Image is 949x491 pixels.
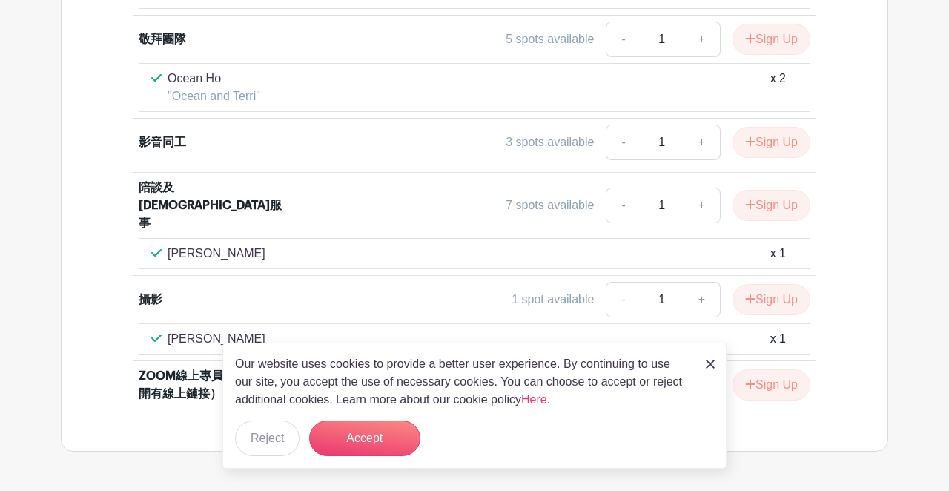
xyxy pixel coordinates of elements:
[733,369,810,401] button: Sign Up
[506,30,594,48] div: 5 spots available
[684,125,721,160] a: +
[139,179,289,232] div: 陪談及[DEMOGRAPHIC_DATA]服事
[770,330,786,348] div: x 1
[168,245,265,263] p: [PERSON_NAME]
[139,134,186,151] div: 影音同工
[168,70,260,88] p: Ocean Ho
[606,188,640,223] a: -
[139,367,289,403] div: ZOOM線上專員 （不對外公開有線上鏈接）
[770,245,786,263] div: x 1
[733,24,810,55] button: Sign Up
[733,284,810,315] button: Sign Up
[684,282,721,317] a: +
[168,88,260,105] p: "Ocean and Terri"
[512,291,594,309] div: 1 spot available
[139,291,162,309] div: 攝影
[521,393,547,406] a: Here
[309,421,420,456] button: Accept
[506,134,594,151] div: 3 spots available
[733,190,810,221] button: Sign Up
[606,282,640,317] a: -
[684,22,721,57] a: +
[168,330,265,348] p: [PERSON_NAME]
[606,22,640,57] a: -
[235,421,300,456] button: Reject
[606,125,640,160] a: -
[139,30,186,48] div: 敬拜團隊
[506,197,594,214] div: 7 spots available
[235,355,690,409] p: Our website uses cookies to provide a better user experience. By continuing to use our site, you ...
[706,360,715,369] img: close_button-5f87c8562297e5c2d7936805f587ecaba9071eb48480494691a3f1689db116b3.svg
[770,70,786,105] div: x 2
[733,127,810,158] button: Sign Up
[684,188,721,223] a: +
